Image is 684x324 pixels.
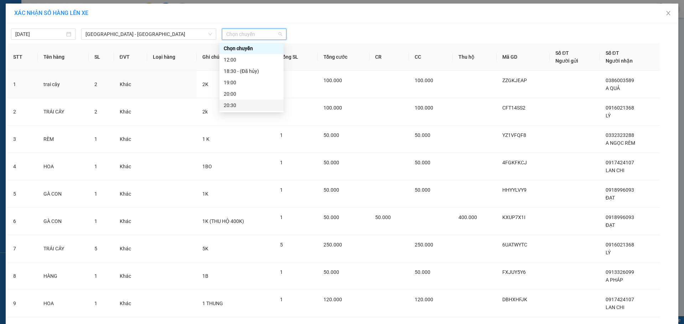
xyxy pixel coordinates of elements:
[94,273,97,279] span: 1
[202,301,223,306] span: 1 THUNG
[7,180,38,208] td: 5
[323,242,342,248] span: 250.000
[606,78,634,83] span: 0386003589
[280,160,283,165] span: 1
[409,43,453,71] th: CC
[458,214,477,220] span: 400.000
[415,78,433,83] span: 100.000
[202,191,208,197] span: 1K
[274,43,317,71] th: Tổng SL
[7,262,38,290] td: 8
[658,4,678,23] button: Close
[224,56,279,64] div: 12:00
[323,160,339,165] span: 50.000
[38,235,89,262] td: TRÁI CÂY
[38,71,89,98] td: trai cây
[38,180,89,208] td: GÀ CON
[415,187,430,193] span: 50.000
[502,269,526,275] span: FXJUY5Y6
[15,30,65,38] input: 12/10/2025
[415,242,433,248] span: 250.000
[369,43,409,71] th: CR
[323,105,342,111] span: 100.000
[114,290,147,317] td: Khác
[197,43,274,71] th: Ghi chú
[323,297,342,302] span: 120.000
[38,98,89,126] td: TRÁI CÂY
[7,235,38,262] td: 7
[85,29,212,39] span: Hà Nội - Quảng Bình
[323,214,339,220] span: 50.000
[7,43,38,71] th: STT
[224,101,279,109] div: 20:30
[280,297,283,302] span: 1
[7,98,38,126] td: 2
[224,90,279,98] div: 20:00
[323,269,339,275] span: 50.000
[38,153,89,180] td: HOA
[502,160,527,165] span: 4FGKFKCJ
[555,58,578,64] span: Người gửi
[280,214,283,220] span: 1
[555,50,569,56] span: Số ĐT
[7,208,38,235] td: 6
[114,98,147,126] td: Khác
[202,81,208,87] span: 2K
[224,67,279,75] div: 18:30 - (Đã hủy)
[94,191,97,197] span: 1
[606,105,634,111] span: 0916021368
[502,105,525,111] span: CFT14SS2
[415,132,430,138] span: 50.000
[606,222,615,228] span: ĐẠT
[94,218,97,224] span: 1
[606,85,620,91] span: A QUẢ
[38,290,89,317] td: HOA
[415,105,433,111] span: 100.000
[606,187,634,193] span: 0918996093
[219,43,284,54] div: Chọn chuyến
[38,43,89,71] th: Tên hàng
[202,164,212,169] span: 1BO
[280,269,283,275] span: 1
[114,153,147,180] td: Khác
[7,71,38,98] td: 1
[147,43,197,71] th: Loại hàng
[318,43,369,71] th: Tổng cước
[606,269,634,275] span: 0913326099
[606,250,611,255] span: LÝ
[38,262,89,290] td: HÀNG
[94,246,97,251] span: 5
[280,242,283,248] span: 5
[38,126,89,153] td: RÈM
[606,160,634,165] span: 0917424107
[226,29,282,39] span: Chọn chuyến
[202,246,208,251] span: 5K
[497,43,550,71] th: Mã GD
[114,43,147,71] th: ĐVT
[323,187,339,193] span: 50.000
[94,109,97,115] span: 2
[323,132,339,138] span: 50.000
[114,262,147,290] td: Khác
[94,164,97,169] span: 1
[606,113,611,118] span: LÝ
[606,140,635,146] span: A NGỌC RÈM
[280,187,283,193] span: 1
[375,214,391,220] span: 50.000
[14,10,88,16] span: XÁC NHẬN SỐ HÀNG LÊN XE
[606,297,634,302] span: 0917424107
[202,136,209,142] span: 1 K
[415,160,430,165] span: 50.000
[208,32,212,36] span: down
[502,187,527,193] span: HHYYLVY9
[224,44,279,52] div: Chọn chuyến
[202,218,244,224] span: 1K (THU HỘ 400K)
[114,180,147,208] td: Khác
[606,58,633,64] span: Người nhận
[453,43,497,71] th: Thu hộ
[202,273,208,279] span: 1B
[94,136,97,142] span: 1
[224,79,279,86] div: 19:00
[502,132,526,138] span: YZ1VFQF8
[7,153,38,180] td: 4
